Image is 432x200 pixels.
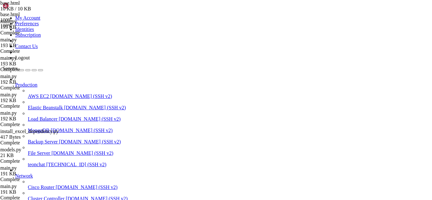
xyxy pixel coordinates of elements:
[0,158,59,164] div: Complete
[0,129,59,134] span: install_excel_dependency.py
[0,61,59,67] div: 193 KB
[0,184,59,195] span: main.py
[0,17,59,23] div: 100%
[3,42,350,47] x-row: File "/root/meuapp/flaskmkdir/oficial/app_delivery/venv/lib/python3.12/site-packages/flask/templa...
[0,122,59,127] div: Complete
[3,113,350,118] x-row: ^^^^^^^^^^^^^^^^^^^^^^^^^^^^^^^^^^^^^^^^^^^^^^
[3,82,350,87] x-row: File "/root/meuapp/flaskmkdir/oficial/app_delivery/templates/admin/base.html", line 147, in top-l...
[3,20,350,25] x-row: return render_template('admin/ratings.html', ratings=ratings)
[3,60,350,64] x-row: self.environment.handle_exception()
[3,95,350,100] x-row: return self.handle_url_build_error(error, endpoint, values)
[0,189,59,195] div: 191 KB
[0,140,59,146] div: Complete
[0,79,59,85] div: 192 KB
[3,3,350,7] x-row: File "/root/meuapp/flaskmkdir/oficial/app_delivery/main.py", line 521, in decorated_function
[0,147,21,152] span: models.py
[3,144,350,148] x-row: ^C(venv) root@teonchat:~/meuapp/flaskmkdir/oficial/app_delivery# nano +147 main.py
[0,48,59,54] div: Complete
[0,55,59,67] span: main.py
[3,100,350,104] x-row: ^^^^^^^^^^^^^^^^^^^^^^^^^^^^^^^^^^^^^^^^^^^^^^^^^^^^
[0,129,59,140] span: install_excel_dependency.py
[3,148,350,153] x-row: (venv) root@teonchat:~/meuapp/flaskmkdir/oficial/app_delivery# nano base.html
[0,55,17,61] span: main.py
[0,110,59,122] span: main.py
[0,74,59,85] span: main.py
[3,122,350,126] x-row: raise BuildError(endpoint, values, method, self)
[0,134,59,140] div: 417 Bytes
[3,153,350,157] x-row: (venv) root@teonchat:~/meuapp/flaskmkdir/oficial/app_delivery#
[0,19,17,24] span: main.py
[0,67,59,72] div: Complete
[3,135,350,140] x-row: [TECHNICAL_ID] - - [[DATE] 03:00:49] "GET /admin/ratings?__debugger__=yes&cmd=resource&f=debugger...
[0,0,59,12] span: base.html
[0,12,59,17] div: base.html
[0,24,59,30] div: 195 KB
[0,37,17,42] span: main.py
[0,184,17,189] span: main.py
[3,91,350,95] x-row: File "/root/meuapp/flaskmkdir/oficial/app_delivery/venv/lib/python3.12/site-packages/flask/app.py...
[0,30,59,36] div: Complete
[0,43,59,48] div: 193 KB
[3,51,350,56] x-row: ^^^^^^^^^^^^^^^^^^^^^^^^
[0,177,59,182] div: Complete
[0,85,59,91] div: Complete
[3,56,350,60] x-row: File "/root/meuapp/flaskmkdir/oficial/app_delivery/venv/lib/python3.12/site-packages/jinja2/envir...
[3,87,350,91] x-row: <a href="{{ url_for('manage_views') }}" class="nav-link {{ 'active' if request.endpoint == 'manag...
[3,131,350,135] x-row: [TECHNICAL_ID] - - [[DATE] 03:00:49] "GET /admin/ratings?__debugger__=yes&cmd=resource&f=style.cs...
[146,153,149,157] div: (63, 34)
[0,92,59,103] span: main.py
[3,78,350,82] x-row: {% extends "admin/base.html" %}
[0,0,20,6] span: base.html
[3,11,350,16] x-row: ^^^^^^^^^^^^^^^^^^
[3,69,350,73] x-row: raise rewrite_traceback_stack(source=source)
[0,147,59,158] span: models.py
[0,103,59,109] div: Complete
[3,104,350,109] x-row: File "/root/meuapp/flaskmkdir/oficial/app_delivery/venv/lib/python3.12/site-packages/flask/app.py...
[0,19,59,30] span: main.py
[0,116,59,122] div: 192 KB
[0,153,59,158] div: 21 KB
[3,16,350,20] x-row: File "/root/meuapp/flaskmkdir/oficial/app_delivery/main.py", line 2212, in admin_ratings
[0,92,17,97] span: main.py
[3,7,350,11] x-row: return f(*args, **kwargs)
[3,109,350,113] x-row: rv = url_[DOMAIN_NAME]( # type: ignore[union-attr]
[3,25,350,29] x-row: ^^^^^^^^^^^^^^^^^^^^^^^^^^^^^^^^^^^^^^^^^^^^^^^^^^^^^^
[0,171,59,177] div: 191 KB
[0,74,17,79] span: main.py
[3,118,350,122] x-row: File "/root/meuapp/flaskmkdir/oficial/app_delivery/venv/lib/python3.12/site-packages/werkzeug/rou...
[0,37,59,48] span: main.py
[3,64,350,69] x-row: File "/root/meuapp/flaskmkdir/oficial/app_delivery/venv/lib/python3.12/site-packages/jinja2/envir...
[0,165,17,171] span: main.py
[3,38,350,42] x-row: ^^^^^^^^^^^^^^^^^^^^^^^^^^^^^^^
[0,110,17,116] span: main.py
[3,33,350,38] x-row: return _render(app, template, context)
[0,6,59,12] div: 10 KB / 10 KB
[0,165,59,177] span: main.py
[3,140,350,144] x-row: [TECHNICAL_ID] - - [[DATE] 03:00:49] "GET /admin/ratings?__debugger__=yes&cmd=resource&f=console....
[3,73,350,78] x-row: File "/root/meuapp/flaskmkdir/oficial/app_delivery/templates/admin/ratings.html", line 2, in top-...
[3,47,350,51] x-row: rv = template.render(context)
[3,29,350,33] x-row: File "/root/meuapp/flaskmkdir/oficial/app_delivery/venv/lib/python3.12/site-packages/flask/templa...
[0,98,59,103] div: 192 KB
[3,126,350,131] x-row: werkzeug.routing.exceptions.BuildError: Could not build url for endpoint 'manage_views'. Did you ...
